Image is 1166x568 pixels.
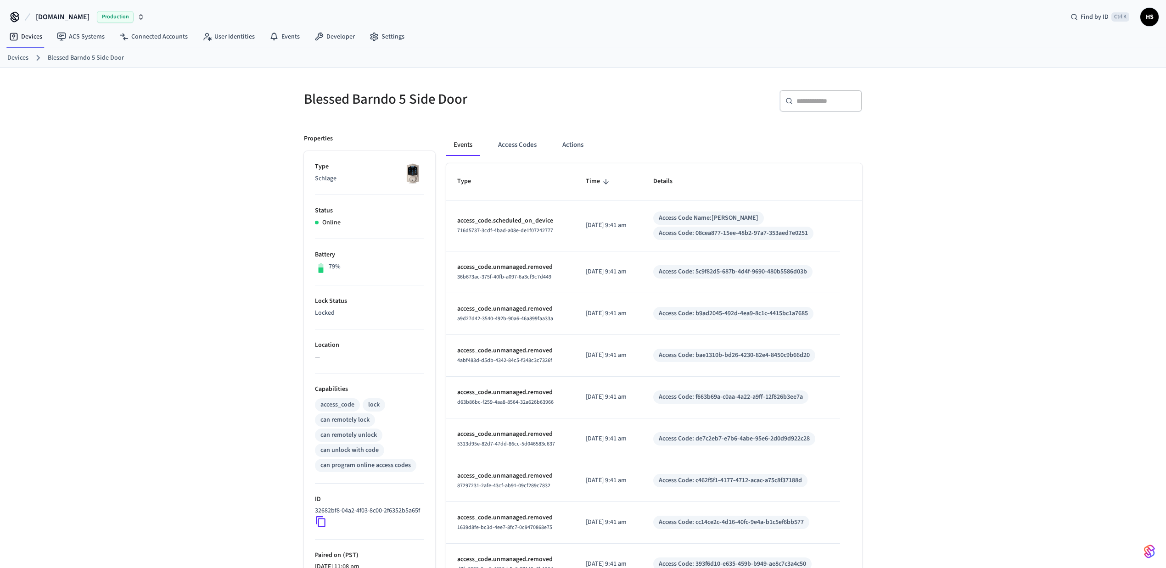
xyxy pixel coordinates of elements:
[586,476,631,485] p: [DATE] 9:41 am
[586,518,631,527] p: [DATE] 9:41 am
[320,415,370,425] div: can remotely lock
[457,356,552,364] span: 4abf483d-d5db-4342-84c5-f348c3c7326f
[97,11,134,23] span: Production
[315,352,424,362] p: —
[446,134,480,156] button: Events
[446,134,862,156] div: ant example
[48,53,124,63] a: Blessed Barndo 5 Side Door
[555,134,591,156] button: Actions
[457,440,555,448] span: 5313d95e-82d7-47dd-86cc-5d046583c637
[262,28,307,45] a: Events
[659,267,807,277] div: Access Code: 5c9f82d5-687b-4d4f-9690-480b5586d03b
[315,384,424,394] p: Capabilities
[457,398,554,406] span: d63b86bc-f259-4aa8-8564-32a626b63966
[368,400,380,410] div: lock
[457,174,483,189] span: Type
[1141,9,1158,25] span: HS
[1063,9,1137,25] div: Find by IDCtrl K
[315,506,420,516] p: 32682bf8-04a2-4f03-8c00-2f6352b5a65f
[2,28,50,45] a: Devices
[457,388,564,397] p: access_code.unmanaged.removed
[304,134,333,144] p: Properties
[315,174,424,184] p: Schlage
[195,28,262,45] a: User Identities
[586,351,631,360] p: [DATE] 9:41 am
[315,551,424,560] p: Paired on
[653,174,684,189] span: Details
[320,445,379,455] div: can unlock with code
[659,476,802,485] div: Access Code: c462f5f1-4177-4712-acac-a75c8f37188d
[7,53,28,63] a: Devices
[491,134,544,156] button: Access Codes
[315,340,424,350] p: Location
[320,400,354,410] div: access_code
[586,309,631,318] p: [DATE] 9:41 am
[341,551,359,560] span: ( PST )
[457,227,553,234] span: 716d5737-3cdf-4bad-a08e-de1f07242777
[586,267,631,277] p: [DATE] 9:41 am
[50,28,112,45] a: ACS Systems
[659,518,804,527] div: Access Code: cc14ce2c-4d16-40fc-9e4a-b1c5ef6bb577
[457,315,553,323] span: a9d27d42-3540-492b-90a6-46a899faa33a
[315,296,424,306] p: Lock Status
[586,174,612,189] span: Time
[1111,12,1129,22] span: Ctrl K
[659,228,808,238] div: Access Code: 08cea877-15ee-48b2-97a7-353aed7e0251
[304,90,577,109] h5: Blessed Barndo 5 Side Door
[457,555,564,564] p: access_code.unmanaged.removed
[1081,12,1109,22] span: Find by ID
[457,523,552,531] span: 1639d8fe-bc3d-4ee7-8fc7-0c9470868e75
[315,162,424,172] p: Type
[457,216,564,226] p: access_code.scheduled_on_device
[322,218,341,228] p: Online
[112,28,195,45] a: Connected Accounts
[586,434,631,444] p: [DATE] 9:41 am
[457,513,564,523] p: access_code.unmanaged.removed
[362,28,412,45] a: Settings
[457,262,564,272] p: access_code.unmanaged.removed
[457,482,550,490] span: 87297231-2afe-43cf-ab91-09cf289c7832
[586,221,631,230] p: [DATE] 9:41 am
[1144,544,1155,559] img: SeamLogoGradient.69752ec5.svg
[307,28,362,45] a: Developer
[320,430,377,440] div: can remotely unlock
[659,434,810,444] div: Access Code: de7c2eb7-e7b6-4abe-95e6-2d0d9d922c28
[457,471,564,481] p: access_code.unmanaged.removed
[457,304,564,314] p: access_code.unmanaged.removed
[659,213,758,223] div: Access Code Name: [PERSON_NAME]
[1140,8,1159,26] button: HS
[36,11,90,22] span: [DOMAIN_NAME]
[659,309,808,318] div: Access Code: b9ad2045-492d-4ea9-8c1c-4415bc1a7685
[315,495,424,504] p: ID
[315,308,424,318] p: Locked
[329,262,341,272] p: 79%
[315,206,424,216] p: Status
[659,392,803,402] div: Access Code: f663b69a-c0aa-4a22-a9ff-12f826b3ee7a
[457,346,564,356] p: access_code.unmanaged.removed
[457,429,564,439] p: access_code.unmanaged.removed
[586,392,631,402] p: [DATE] 9:41 am
[315,250,424,260] p: Battery
[659,351,810,360] div: Access Code: bae1310b-bd26-4230-82e4-8450c9b66d20
[457,273,551,281] span: 36b673ac-375f-40fb-a097-6a3cf9c7d449
[401,162,424,185] img: Schlage Sense Smart Deadbolt with Camelot Trim, Front
[320,461,411,470] div: can program online access codes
